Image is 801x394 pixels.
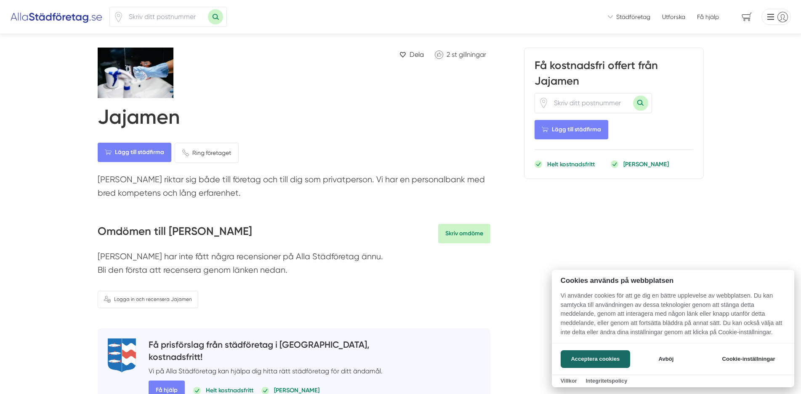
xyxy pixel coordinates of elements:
[585,378,627,384] a: Integritetspolicy
[633,350,700,368] button: Avböj
[561,378,577,384] a: Villkor
[552,277,794,285] h2: Cookies används på webbplatsen
[712,350,785,368] button: Cookie-inställningar
[561,350,630,368] button: Acceptera cookies
[552,291,794,343] p: Vi använder cookies för att ge dig en bättre upplevelse av webbplatsen. Du kan samtycka till anvä...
